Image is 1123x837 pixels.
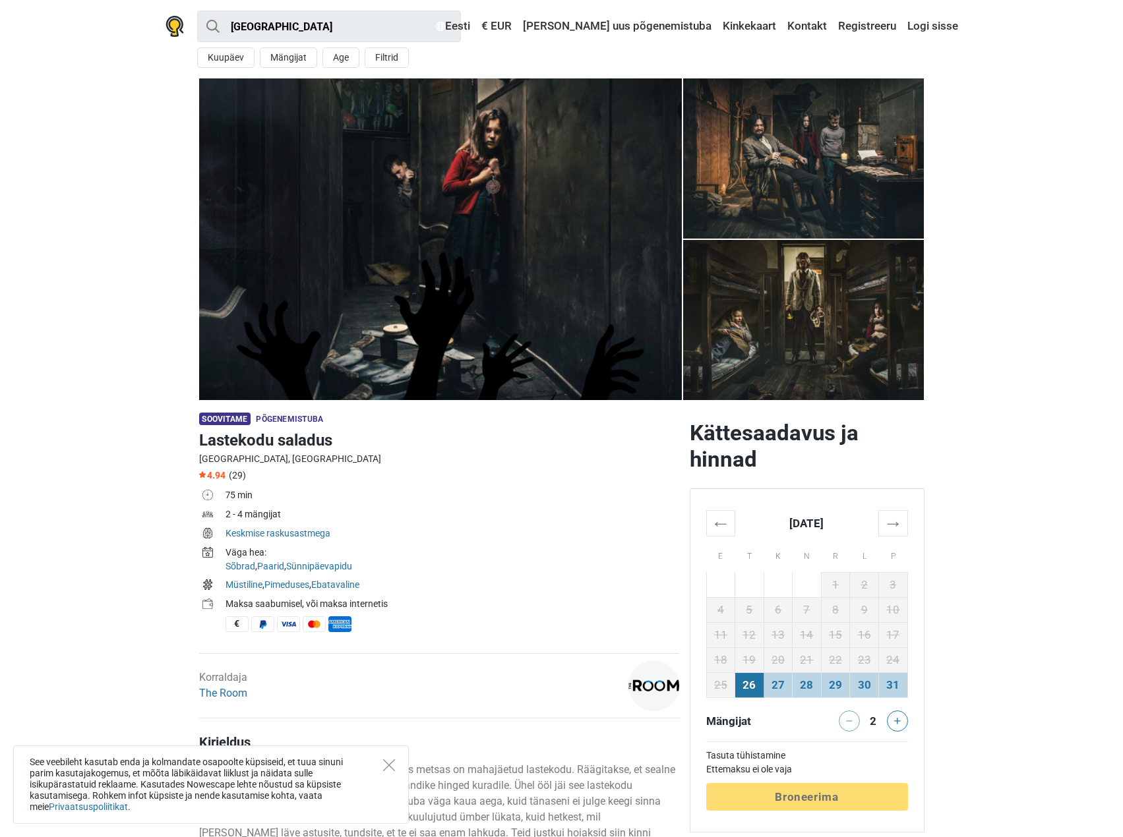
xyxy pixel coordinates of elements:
[793,597,822,622] td: 7
[850,647,879,672] td: 23
[199,452,679,466] div: [GEOGRAPHIC_DATA], [GEOGRAPHIC_DATA]
[850,622,879,647] td: 16
[226,546,679,560] div: Väga hea:
[764,536,793,572] th: K
[878,572,907,597] td: 3
[821,572,850,597] td: 1
[433,14,473,38] a: Eesti
[199,734,679,750] h4: Kirjeldus
[850,672,879,697] td: 30
[199,78,682,400] img: Lastekodu saladus photo 11
[835,14,899,38] a: Registreeru
[706,647,735,672] td: 18
[256,415,323,424] span: Põgenemistuba
[264,579,309,590] a: Pimeduses
[199,428,679,452] h1: Lastekodu saladus
[226,616,249,632] span: Sularaha
[793,536,822,572] th: N
[226,561,255,571] a: Sõbrad
[706,749,908,763] td: Tasuta tühistamine
[13,745,409,824] div: See veebileht kasutab enda ja kolmandate osapoolte küpsiseid, et tuua sinuni parim kasutajakogemu...
[311,579,359,590] a: Ebatavaline
[878,597,907,622] td: 10
[793,672,822,697] td: 28
[878,647,907,672] td: 24
[260,47,317,68] button: Mängijat
[821,647,850,672] td: 22
[478,14,515,38] a: € EUR
[683,78,925,239] img: Lastekodu saladus photo 4
[706,597,735,622] td: 4
[878,622,907,647] td: 17
[49,801,128,812] a: Privaatsuspoliitikat
[197,47,255,68] button: Kuupäev
[229,470,246,480] span: (29)
[735,510,879,536] th: [DATE]
[277,616,300,632] span: Visa
[878,672,907,697] td: 31
[226,579,262,590] a: Müstiline
[683,240,925,400] img: Lastekodu saladus photo 5
[706,672,735,697] td: 25
[865,710,881,729] div: 2
[850,597,879,622] td: 9
[706,763,908,776] td: Ettemaksu ei ole vaja
[735,622,764,647] td: 12
[735,647,764,672] td: 19
[520,14,715,38] a: [PERSON_NAME] uus põgenemistuba
[735,672,764,697] td: 26
[764,672,793,697] td: 27
[226,506,679,525] td: 2 - 4 mängijat
[719,14,779,38] a: Kinkekaart
[690,420,925,473] h2: Kättesaadavus ja hinnad
[199,470,226,480] span: 4.94
[199,78,682,400] a: Lastekodu saladus photo 10
[683,78,925,239] a: Lastekodu saladus photo 3
[199,670,247,701] div: Korraldaja
[199,471,206,478] img: Star
[764,647,793,672] td: 20
[821,622,850,647] td: 15
[683,240,925,400] a: Lastekodu saladus photo 4
[383,759,395,771] button: Close
[226,528,330,538] a: Keskmise raskusastmega
[793,647,822,672] td: 21
[764,597,793,622] td: 6
[166,16,184,37] img: Nowescape logo
[365,47,409,68] button: Filtrid
[784,14,830,38] a: Kontakt
[328,616,351,632] span: American Express
[706,622,735,647] td: 11
[793,622,822,647] td: 14
[286,561,352,571] a: Sünnipäevapidu
[303,616,326,632] span: MasterCard
[735,597,764,622] td: 5
[199,413,251,425] span: Soovitame
[226,597,679,611] div: Maksa saabumisel, või maksa internetis
[701,710,807,732] div: Mängijat
[628,660,679,711] img: 1c9ac0159c94d8d0l.png
[735,536,764,572] th: T
[322,47,359,68] button: Age
[904,14,958,38] a: Logi sisse
[226,487,679,506] td: 75 min
[226,544,679,577] td: , ,
[436,22,445,31] img: Eesti
[821,672,850,697] td: 29
[878,510,907,536] th: →
[821,597,850,622] td: 8
[251,616,274,632] span: PayPal
[226,577,679,596] td: , ,
[197,11,461,42] input: proovi “Tallinn”
[706,510,735,536] th: ←
[850,536,879,572] th: L
[878,536,907,572] th: P
[764,622,793,647] td: 13
[257,561,284,571] a: Paarid
[821,536,850,572] th: R
[199,687,247,699] a: The Room
[706,536,735,572] th: E
[850,572,879,597] td: 2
